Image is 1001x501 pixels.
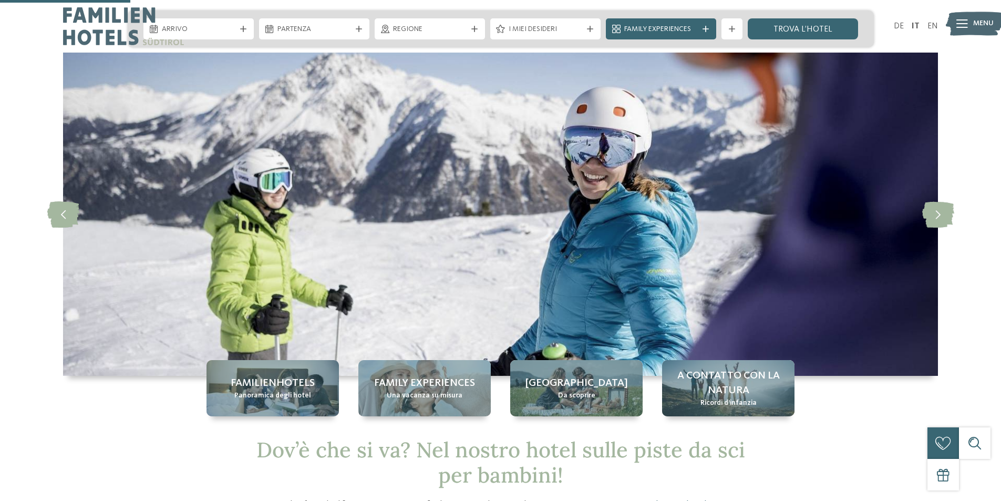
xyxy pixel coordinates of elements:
span: Familienhotels [231,376,315,391]
span: A contatto con la natura [673,369,784,398]
a: Hotel sulle piste da sci per bambini: divertimento senza confini Familienhotels Panoramica degli ... [207,360,339,416]
span: Family experiences [374,376,475,391]
a: DE [894,22,904,30]
span: [GEOGRAPHIC_DATA] [525,376,628,391]
a: IT [912,22,920,30]
img: Hotel sulle piste da sci per bambini: divertimento senza confini [63,53,938,376]
span: Panoramica degli hotel [234,391,311,401]
span: Dov’è che si va? Nel nostro hotel sulle piste da sci per bambini! [256,436,745,488]
span: Ricordi d’infanzia [700,398,757,408]
span: Menu [973,18,994,29]
span: Una vacanza su misura [387,391,462,401]
a: Hotel sulle piste da sci per bambini: divertimento senza confini A contatto con la natura Ricordi... [662,360,794,416]
a: EN [927,22,938,30]
a: Hotel sulle piste da sci per bambini: divertimento senza confini [GEOGRAPHIC_DATA] Da scoprire [510,360,643,416]
span: Da scoprire [558,391,595,401]
a: Hotel sulle piste da sci per bambini: divertimento senza confini Family experiences Una vacanza s... [358,360,491,416]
